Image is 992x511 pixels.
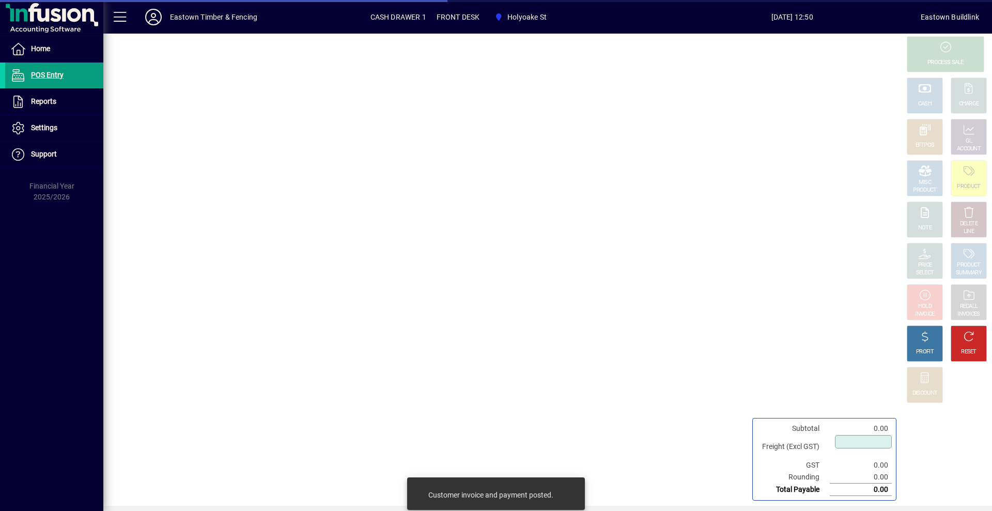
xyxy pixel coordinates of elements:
div: EFTPOS [916,142,935,149]
div: MISC [919,179,931,187]
td: Total Payable [757,484,830,496]
td: Subtotal [757,423,830,435]
div: ACCOUNT [957,145,981,153]
a: Reports [5,89,103,115]
span: FRONT DESK [437,9,480,25]
td: 0.00 [830,423,892,435]
span: Support [31,150,57,158]
div: CASH [918,100,932,108]
span: Holyoake St [507,9,547,25]
div: PRODUCT [957,261,980,269]
td: Rounding [757,471,830,484]
div: CHARGE [959,100,979,108]
div: PRICE [918,261,932,269]
div: SUMMARY [956,269,982,277]
div: PRODUCT [957,183,980,191]
div: RESET [961,348,977,356]
div: Eastown Timber & Fencing [170,9,257,25]
td: GST [757,459,830,471]
div: PROFIT [916,348,934,356]
div: GL [966,137,972,145]
div: NOTE [918,224,932,232]
td: Freight (Excl GST) [757,435,830,459]
span: Reports [31,97,56,105]
div: DISCOUNT [912,390,937,397]
td: 0.00 [830,459,892,471]
span: POS Entry [31,71,64,79]
div: SELECT [916,269,934,277]
div: HOLD [918,303,932,311]
span: [DATE] 12:50 [663,9,921,25]
div: PROCESS SALE [927,59,964,67]
a: Home [5,36,103,62]
div: INVOICE [915,311,934,318]
span: Settings [31,123,57,132]
div: DELETE [960,220,978,228]
td: 0.00 [830,484,892,496]
div: RECALL [960,303,978,311]
div: PRODUCT [913,187,936,194]
a: Settings [5,115,103,141]
div: LINE [964,228,974,236]
span: CASH DRAWER 1 [370,9,426,25]
span: Home [31,44,50,53]
div: INVOICES [957,311,980,318]
td: 0.00 [830,471,892,484]
a: Support [5,142,103,167]
div: Eastown Buildlink [921,9,979,25]
div: Customer invoice and payment posted. [428,490,553,500]
button: Profile [137,8,170,26]
span: Holyoake St [490,8,551,26]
